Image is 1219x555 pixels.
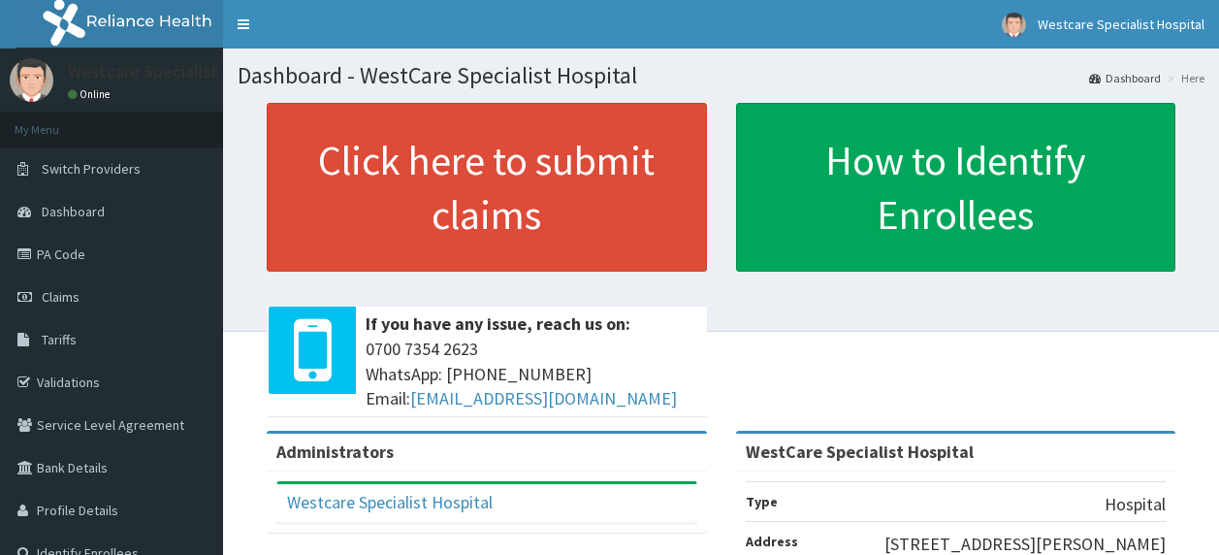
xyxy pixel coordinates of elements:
b: If you have any issue, reach us on: [366,312,630,335]
a: [EMAIL_ADDRESS][DOMAIN_NAME] [410,387,677,409]
b: Type [746,493,778,510]
b: Address [746,533,798,550]
img: User Image [1002,13,1026,37]
p: Hospital [1105,492,1166,517]
h1: Dashboard - WestCare Specialist Hospital [238,63,1204,88]
a: How to Identify Enrollees [736,103,1176,272]
img: User Image [10,58,53,102]
a: Westcare Specialist Hospital [287,491,493,513]
a: Dashboard [1089,70,1161,86]
b: Administrators [276,441,394,463]
strong: WestCare Specialist Hospital [746,441,974,463]
span: Dashboard [42,203,105,220]
span: Switch Providers [42,160,141,178]
span: 0700 7354 2623 WhatsApp: [PHONE_NUMBER] Email: [366,337,697,411]
a: Click here to submit claims [267,103,707,272]
p: Westcare Specialist Hospital [68,63,286,81]
span: Claims [42,288,80,306]
span: Tariffs [42,331,77,348]
a: Online [68,87,114,101]
li: Here [1163,70,1204,86]
span: Westcare Specialist Hospital [1038,16,1204,33]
